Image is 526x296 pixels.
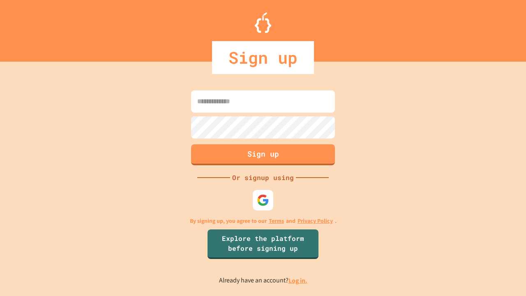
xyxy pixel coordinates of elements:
[191,144,335,165] button: Sign up
[257,194,269,206] img: google-icon.svg
[230,173,296,183] div: Or signup using
[288,276,307,285] a: Log in.
[255,12,271,33] img: Logo.svg
[269,217,284,225] a: Terms
[212,41,314,74] div: Sign up
[208,229,318,259] a: Explore the platform before signing up
[190,217,337,225] p: By signing up, you agree to our and .
[298,217,333,225] a: Privacy Policy
[219,275,307,286] p: Already have an account?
